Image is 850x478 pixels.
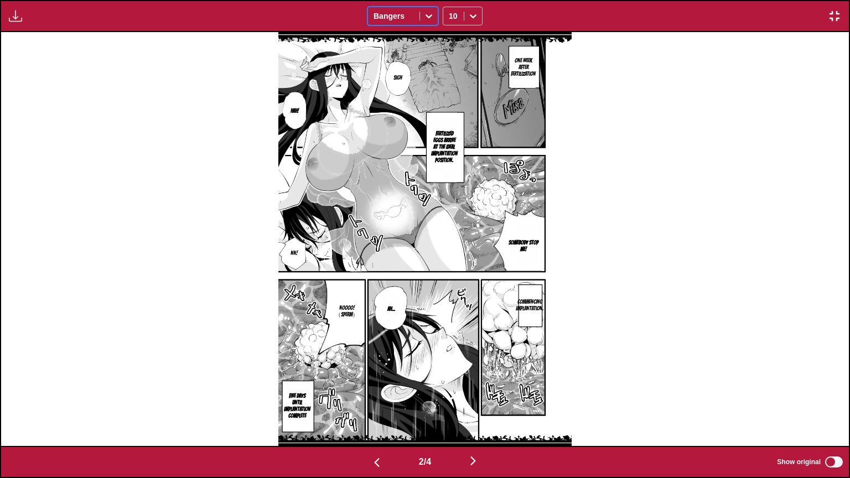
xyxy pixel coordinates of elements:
p: Commencing implantation. [514,297,546,314]
p: Ah... [385,304,397,315]
img: Next page [467,454,480,467]
p: Nn! [288,248,300,259]
img: Manga Panel [278,32,571,446]
input: Show original [825,456,843,467]
p: Sigh [391,72,404,84]
p: Hah! [288,106,301,117]
span: 2 / 4 [419,457,431,467]
img: Previous page [370,456,383,469]
p: Fertilized eggs arrive at the ideal implantation position. [429,128,460,166]
img: Download translated images [9,9,22,23]
p: Five days until implantation complete [282,391,313,422]
span: Show original [777,458,821,466]
p: One week after fertilization [509,55,538,80]
p: Noooo! （Sperm） [333,303,361,320]
p: Somebody stop me! [505,237,542,255]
